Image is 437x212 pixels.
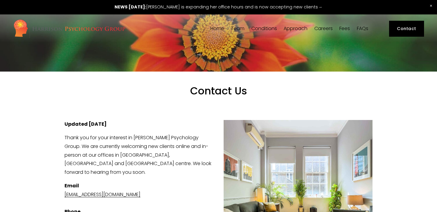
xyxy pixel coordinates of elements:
a: Home [210,26,224,32]
a: FAQs [357,26,368,32]
h1: Contact Us [91,85,346,110]
a: folder dropdown [231,26,244,32]
strong: Email [64,182,79,189]
a: Fees [339,26,350,32]
img: Harrison Psychology Group [13,19,126,38]
span: Team [231,26,244,31]
a: Careers [314,26,333,32]
a: [EMAIL_ADDRESS][DOMAIN_NAME] [64,191,140,198]
span: Approach [284,26,307,31]
a: folder dropdown [251,26,277,32]
span: Conditions [251,26,277,31]
a: Contact [389,21,424,36]
p: Thank you for your interest in [PERSON_NAME] Psychology Group. We are currently welcoming new cli... [64,134,373,177]
strong: Updated [DATE] [64,121,107,128]
a: folder dropdown [284,26,307,32]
